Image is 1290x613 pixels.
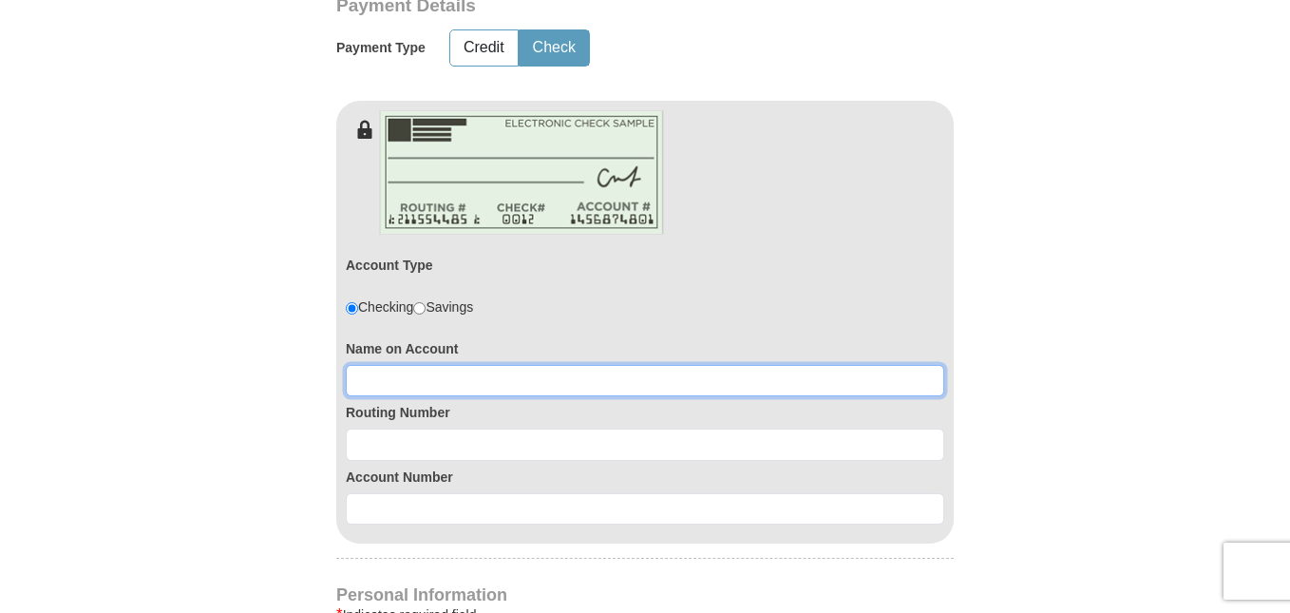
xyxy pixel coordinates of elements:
label: Account Type [346,256,433,275]
h5: Payment Type [336,40,426,56]
div: Checking Savings [346,297,473,316]
img: check-en.png [379,110,664,235]
h4: Personal Information [336,587,954,603]
label: Account Number [346,468,944,487]
button: Credit [450,30,518,66]
button: Check [520,30,589,66]
label: Routing Number [346,403,944,422]
label: Name on Account [346,339,944,358]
